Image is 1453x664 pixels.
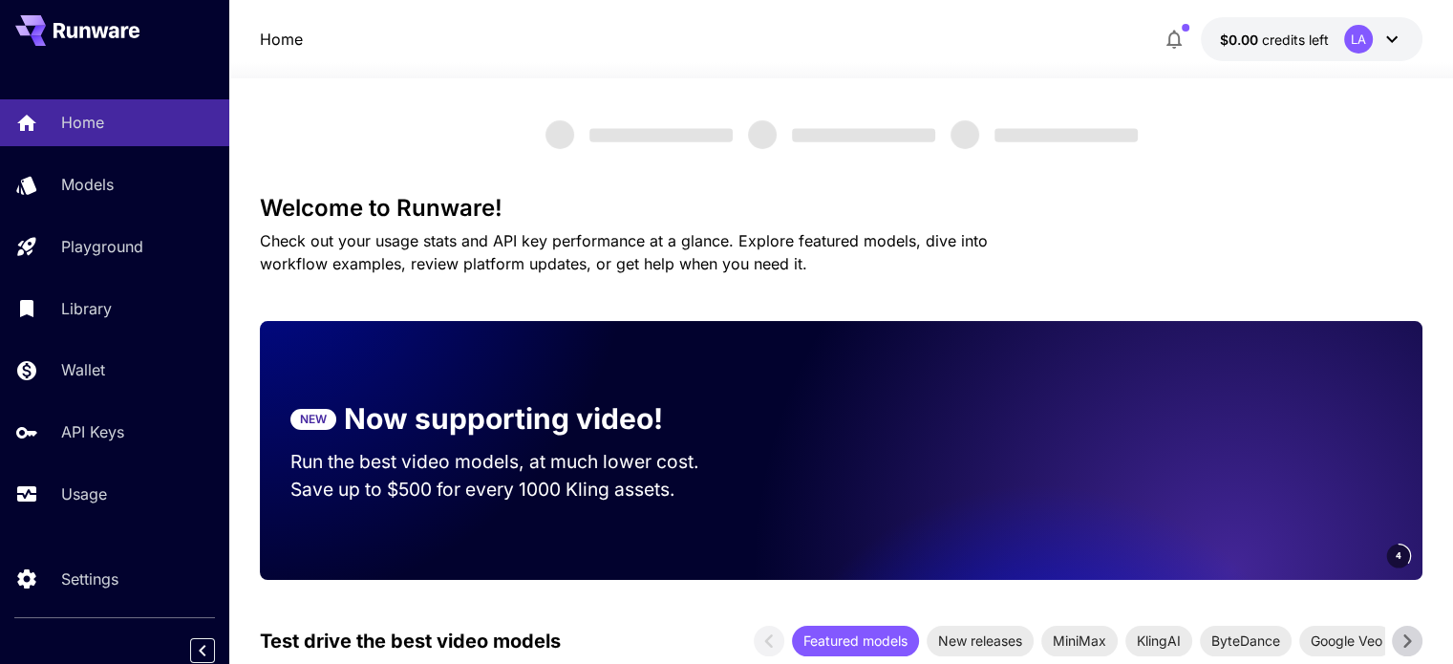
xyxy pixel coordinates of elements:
p: Library [61,297,112,320]
p: Save up to $500 for every 1000 Kling assets. [290,476,736,503]
span: Featured models [792,631,919,651]
span: KlingAI [1125,631,1192,651]
a: Home [260,28,303,51]
span: MiniMax [1041,631,1118,651]
div: MiniMax [1041,626,1118,656]
h3: Welcome to Runware! [260,195,1422,222]
span: Check out your usage stats and API key performance at a glance. Explore featured models, dive int... [260,231,988,273]
div: Google Veo [1299,626,1394,656]
span: ByteDance [1200,631,1292,651]
p: Run the best video models, at much lower cost. [290,448,736,476]
p: Wallet [61,358,105,381]
p: Home [61,111,104,134]
span: New releases [927,631,1034,651]
div: LA [1344,25,1373,54]
div: Featured models [792,626,919,656]
span: $0.00 [1220,32,1262,48]
div: New releases [927,626,1034,656]
button: $0.00LA [1201,17,1422,61]
p: API Keys [61,420,124,443]
div: $0.00 [1220,30,1329,50]
p: Usage [61,482,107,505]
p: Models [61,173,114,196]
span: Google Veo [1299,631,1394,651]
p: Settings [61,568,118,590]
p: NEW [300,411,327,428]
div: ByteDance [1200,626,1292,656]
p: Playground [61,235,143,258]
button: Collapse sidebar [190,638,215,663]
span: credits left [1262,32,1329,48]
p: Test drive the best video models [260,627,561,655]
nav: breadcrumb [260,28,303,51]
p: Now supporting video! [344,397,663,440]
span: 4 [1396,548,1401,563]
div: KlingAI [1125,626,1192,656]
